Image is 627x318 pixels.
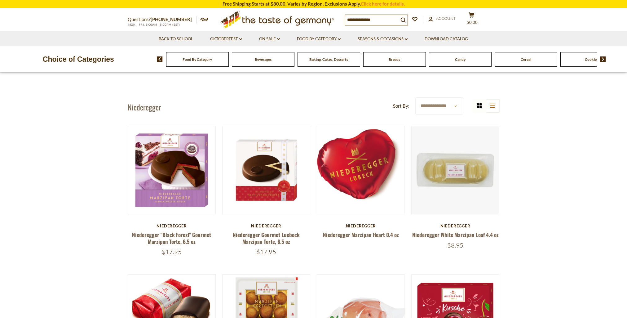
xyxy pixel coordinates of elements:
a: Baking, Cakes, Desserts [309,57,348,62]
p: Questions? [128,16,196,24]
a: On Sale [259,36,280,43]
span: $17.95 [162,248,182,256]
img: Niederegger [223,126,310,214]
span: $8.95 [447,241,463,249]
h1: Niederegger [128,102,161,112]
a: Account [428,15,456,22]
a: Oktoberfest [210,36,242,43]
a: Back to School [159,36,193,43]
a: Click here for details. [361,1,405,7]
span: $17.95 [256,248,276,256]
a: [PHONE_NUMBER] [151,16,192,22]
div: Niederegger [222,223,311,228]
a: Niederegger Gourmet Luebeck Marzipan Torte, 6.5 oz [233,231,300,245]
a: Food By Category [183,57,212,62]
span: MON - FRI, 9:00AM - 5:00PM (EST) [128,23,180,26]
a: Seasons & Occasions [358,36,408,43]
img: Niederegger [317,126,405,205]
span: Account [436,16,456,21]
a: Niederegger "Black Forest" Gourmet Marzipan Torte, 6.5 oz [132,231,211,245]
a: Cookies [585,57,598,62]
img: Niederegger [128,126,216,214]
img: next arrow [600,56,606,62]
a: Breads [389,57,400,62]
label: Sort By: [393,102,409,110]
a: Niederegger White Marzipan Loaf 4.4 oz [412,231,499,239]
img: previous arrow [157,56,163,62]
a: Candy [455,57,466,62]
a: Cereal [521,57,531,62]
div: Niederegger [411,223,500,228]
a: Beverages [255,57,272,62]
div: Niederegger [317,223,405,228]
a: Food By Category [297,36,341,43]
img: Niederegger [412,126,499,214]
button: $0.00 [462,12,481,28]
a: Niederegger Marzipan Heart 0.4 oz [323,231,399,239]
div: Niederegger [128,223,216,228]
a: Download Catalog [425,36,468,43]
span: $0.00 [467,20,478,25]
